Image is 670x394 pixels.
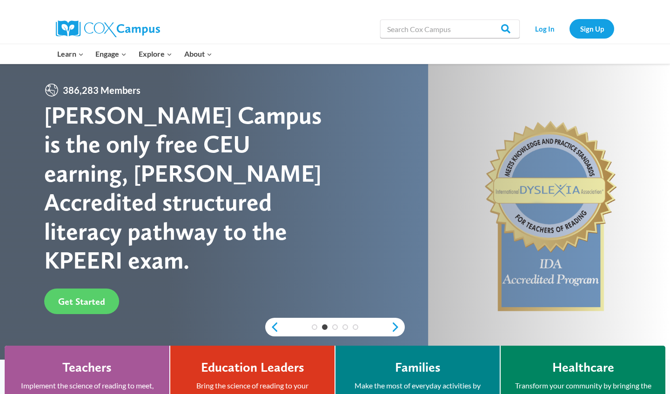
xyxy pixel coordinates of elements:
a: next [391,322,405,333]
a: Sign Up [569,19,614,38]
img: Cox Campus [56,20,160,37]
h4: Families [395,360,441,375]
a: 2 [322,324,328,330]
a: Log In [524,19,565,38]
div: content slider buttons [265,318,405,336]
span: Learn [57,48,84,60]
a: 4 [342,324,348,330]
a: Get Started [44,289,119,314]
span: Get Started [58,296,105,307]
nav: Secondary Navigation [524,19,614,38]
h4: Education Leaders [201,360,304,375]
a: 1 [312,324,317,330]
a: 5 [353,324,358,330]
a: previous [265,322,279,333]
h4: Teachers [62,360,112,375]
h4: Healthcare [552,360,614,375]
nav: Primary Navigation [51,44,218,64]
span: 386,283 Members [59,83,144,98]
span: Explore [139,48,172,60]
span: About [184,48,212,60]
div: [PERSON_NAME] Campus is the only free CEU earning, [PERSON_NAME] Accredited structured literacy p... [44,101,335,275]
span: Engage [95,48,127,60]
input: Search Cox Campus [380,20,520,38]
a: 3 [332,324,338,330]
